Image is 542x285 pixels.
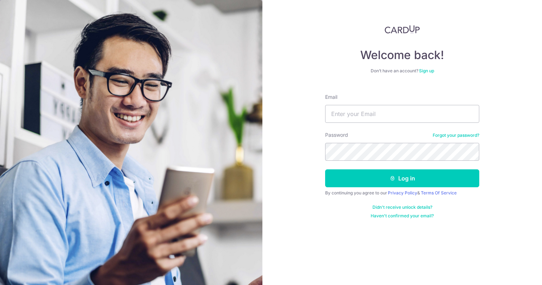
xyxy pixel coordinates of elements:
[325,131,348,139] label: Password
[325,93,337,101] label: Email
[388,190,417,195] a: Privacy Policy
[325,105,479,123] input: Enter your Email
[325,48,479,62] h4: Welcome back!
[325,190,479,196] div: By continuing you agree to our &
[371,213,434,219] a: Haven't confirmed your email?
[385,25,420,34] img: CardUp Logo
[325,68,479,74] div: Don’t have an account?
[325,169,479,187] button: Log in
[421,190,457,195] a: Terms Of Service
[433,132,479,138] a: Forgot your password?
[372,204,432,210] a: Didn't receive unlock details?
[419,68,434,73] a: Sign up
